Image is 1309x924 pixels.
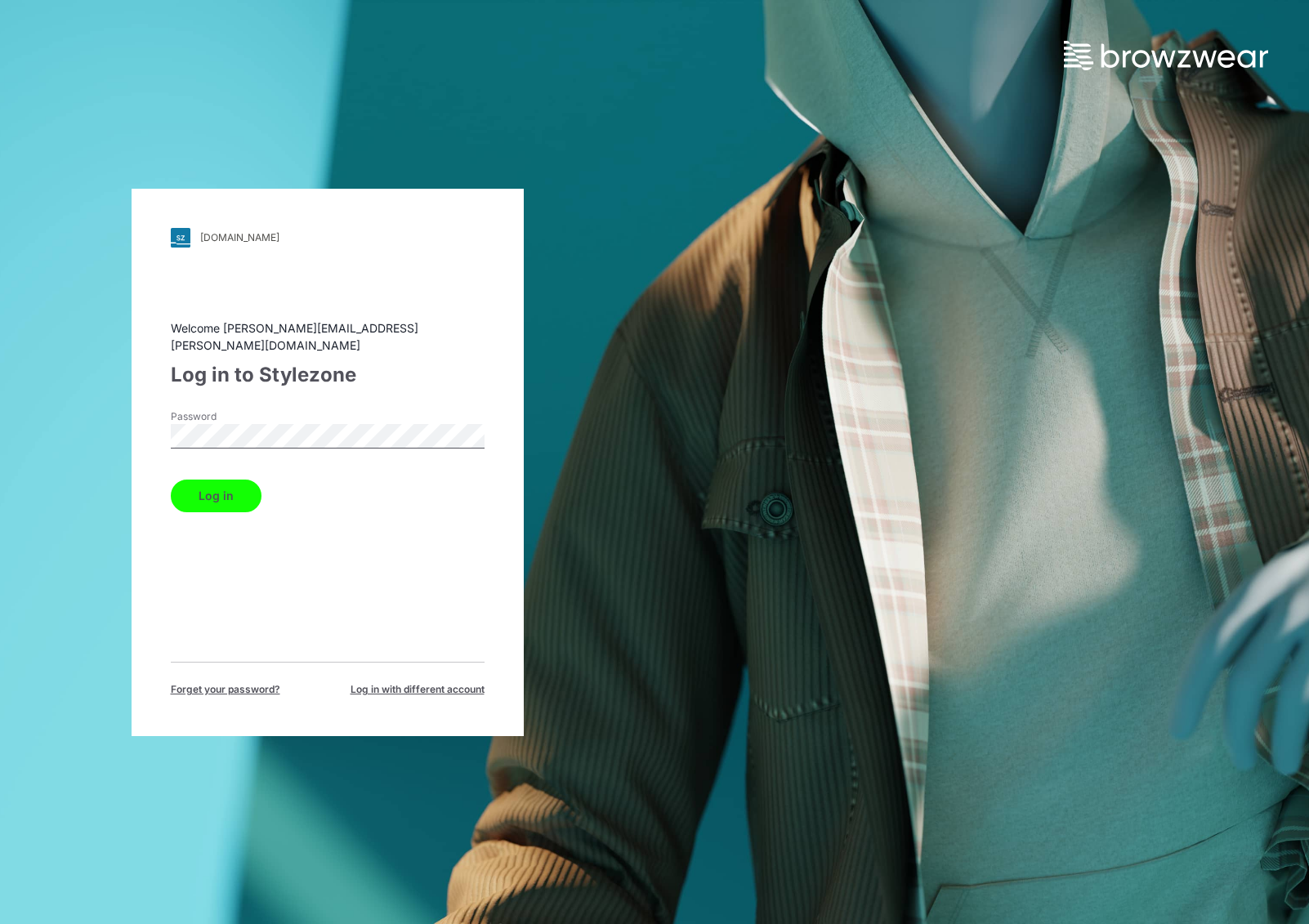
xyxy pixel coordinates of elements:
[1064,41,1268,70] img: browzwear-logo.73288ffb.svg
[171,228,190,248] img: svg+xml;base64,PHN2ZyB3aWR0aD0iMjgiIGhlaWdodD0iMjgiIHZpZXdCb3g9IjAgMCAyOCAyOCIgZmlsbD0ibm9uZSIgeG...
[200,231,279,243] div: [DOMAIN_NAME]
[171,228,485,248] a: [DOMAIN_NAME]
[171,319,485,354] div: Welcome [PERSON_NAME][EMAIL_ADDRESS][PERSON_NAME][DOMAIN_NAME]
[351,682,485,697] span: Log in with different account
[171,409,285,424] label: Password
[171,682,280,697] span: Forget your password?
[171,480,261,512] button: Log in
[171,360,485,390] div: Log in to Stylezone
